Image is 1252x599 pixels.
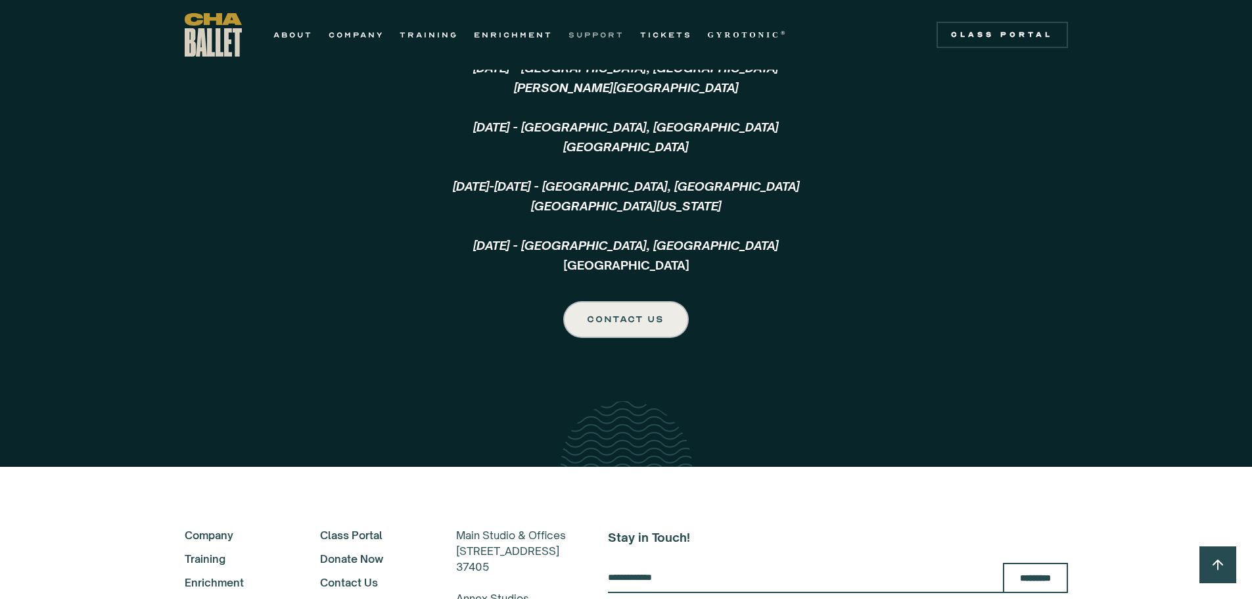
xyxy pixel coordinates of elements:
[453,1,800,252] em: [DATE] - [GEOGRAPHIC_DATA], [GEOGRAPHIC_DATA] [PERSON_NAME][GEOGRAPHIC_DATA] ‍ [DATE] - [GEOGRAPH...
[568,27,624,43] a: SUPPORT
[708,27,788,43] a: GYROTONIC®
[320,551,421,567] a: Donate Now
[320,527,421,543] a: Class Portal
[185,527,285,543] a: Company
[474,27,553,43] a: ENRICHMENT
[185,13,242,57] a: home
[708,30,781,39] strong: GYROTONIC
[320,575,421,590] a: Contact Us
[588,312,664,327] div: CONTACT US
[273,27,313,43] a: ABOUT
[329,27,384,43] a: COMPANY
[608,563,1068,593] form: Email Form
[944,30,1060,40] div: Class Portal
[185,575,285,590] a: Enrichment
[781,30,788,36] sup: ®
[937,22,1068,48] a: Class Portal
[400,27,458,43] a: TRAINING
[185,551,285,567] a: Training
[640,27,692,43] a: TICKETS
[608,527,1068,547] h5: Stay in Touch!
[563,301,689,338] a: CONTACT US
